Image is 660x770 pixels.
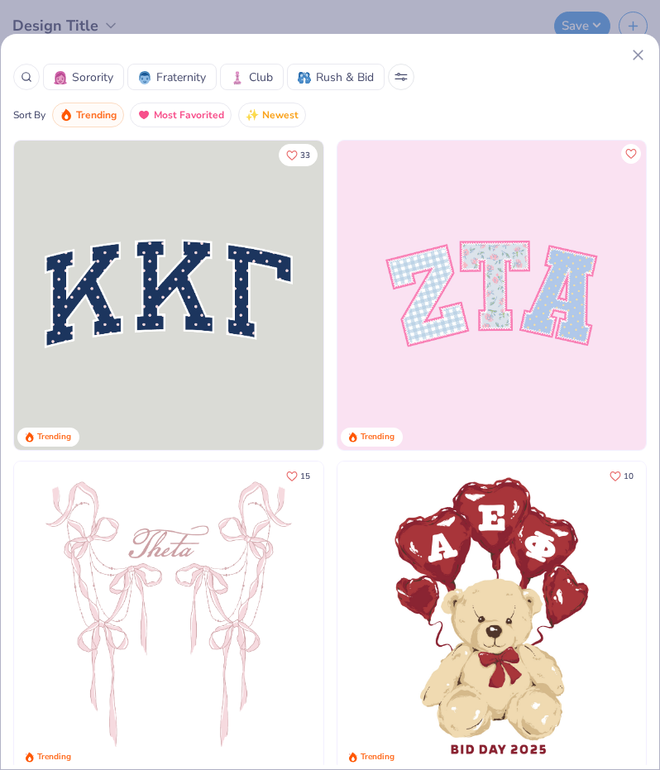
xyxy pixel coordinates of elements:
[316,69,374,86] span: Rush & Bid
[300,471,310,480] span: 15
[37,431,71,443] div: Trending
[323,141,632,450] img: edfb13fc-0e43-44eb-bea2-bf7fc0dd67f9
[138,71,151,84] img: Fraternity
[130,103,232,127] button: Most Favorited
[156,69,206,86] span: Fraternity
[298,71,311,84] img: Rush & Bid
[361,751,395,763] div: Trending
[388,64,414,90] button: Sort Popup Button
[602,465,641,487] button: Like
[279,465,318,487] button: Like
[72,69,113,86] span: Sorority
[287,64,385,90] button: Rush & BidRush & Bid
[337,141,646,450] img: 9980f5e8-e6a1-4b4a-8839-2b0e9349023c
[361,431,395,443] div: Trending
[60,108,73,122] img: trending.gif
[231,71,244,84] img: Club
[624,471,634,480] span: 10
[43,64,124,90] button: SororitySorority
[137,108,151,122] img: most_fav.gif
[154,106,224,125] span: Most Favorited
[127,64,217,90] button: FraternityFraternity
[13,108,45,122] div: Sort By
[76,106,117,125] span: Trending
[238,103,306,127] button: Newest
[52,103,124,127] button: Trending
[279,144,318,166] button: Like
[621,144,641,164] button: Like
[54,71,67,84] img: Sorority
[220,64,284,90] button: ClubClub
[37,751,71,763] div: Trending
[262,106,299,125] span: Newest
[246,108,259,122] img: Newest.gif
[14,141,323,450] img: 3b9aba4f-e317-4aa7-a679-c95a879539bd
[249,69,273,86] span: Club
[300,151,310,160] span: 33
